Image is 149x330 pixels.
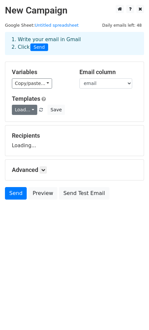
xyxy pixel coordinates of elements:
div: 1. Write your email in Gmail 2. Click [7,36,142,51]
button: Save [47,105,65,115]
a: Send Test Email [59,187,109,200]
h5: Advanced [12,166,137,174]
a: Preview [28,187,57,200]
a: Load... [12,105,37,115]
div: Loading... [12,132,137,149]
h5: Email column [79,69,137,76]
a: Daily emails left: 48 [100,23,144,28]
h5: Variables [12,69,70,76]
a: Untitled spreadsheet [35,23,78,28]
a: Copy/paste... [12,78,52,89]
small: Google Sheet: [5,23,79,28]
span: Send [30,43,48,51]
h2: New Campaign [5,5,144,16]
a: Templates [12,95,40,102]
span: Daily emails left: 48 [100,22,144,29]
a: Send [5,187,27,200]
h5: Recipients [12,132,137,139]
